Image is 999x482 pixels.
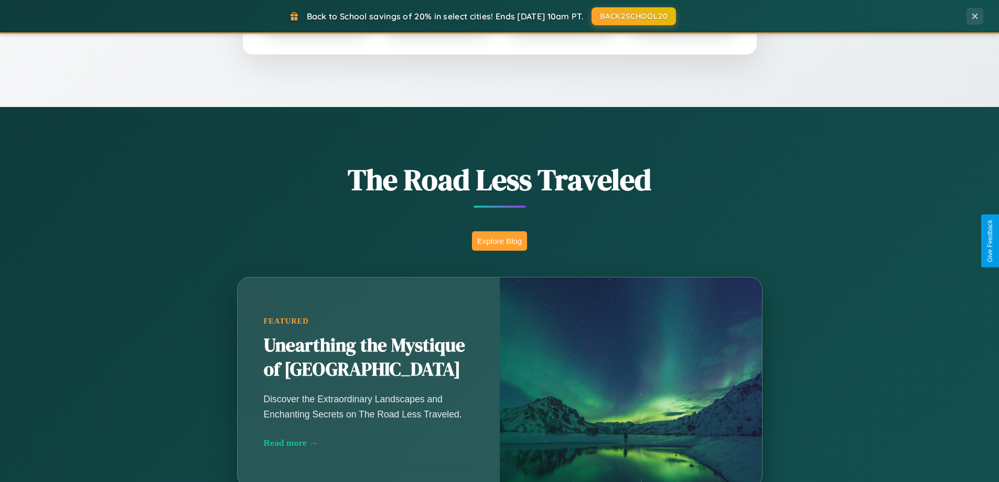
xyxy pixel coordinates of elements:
[264,437,474,448] div: Read more →
[264,317,474,326] div: Featured
[472,231,527,251] button: Explore Blog
[264,392,474,421] p: Discover the Extraordinary Landscapes and Enchanting Secrets on The Road Less Traveled.
[307,11,584,22] span: Back to School savings of 20% in select cities! Ends [DATE] 10am PT.
[185,159,814,200] h1: The Road Less Traveled
[264,334,474,382] h2: Unearthing the Mystique of [GEOGRAPHIC_DATA]
[592,7,676,25] button: BACK2SCHOOL20
[986,220,994,262] div: Give Feedback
